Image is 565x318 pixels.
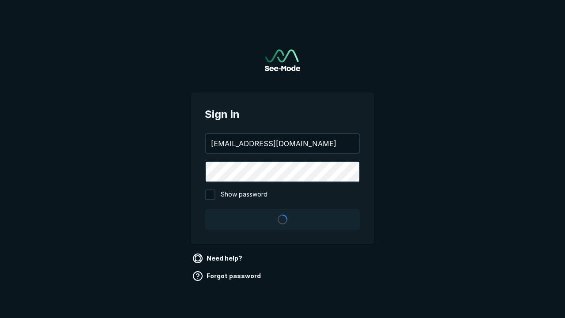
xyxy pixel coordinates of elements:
a: Go to sign in [265,49,300,71]
a: Need help? [191,251,246,265]
span: Sign in [205,106,360,122]
input: your@email.com [206,134,359,153]
span: Show password [221,189,267,200]
img: See-Mode Logo [265,49,300,71]
a: Forgot password [191,269,264,283]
